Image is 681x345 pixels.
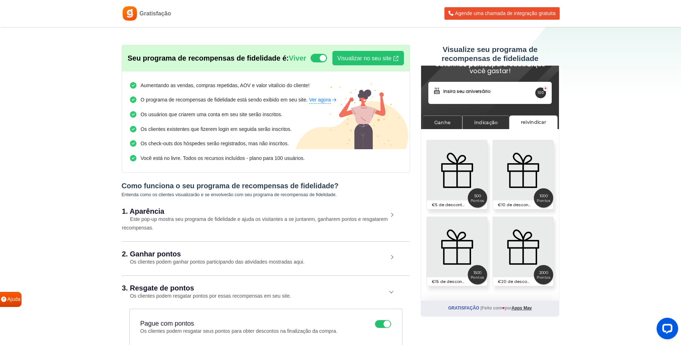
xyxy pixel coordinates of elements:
[140,140,289,147] p: Os check-outs dos hóspedes serão registrados, mas não inscritos.
[81,240,84,245] i: ♥
[10,212,63,220] h5: €15 de desconto no cupom
[42,50,89,64] a: Indicação
[140,327,371,344] p: Os clientes podem resgatar seus pontos para obter descontos na finalização da compra.
[122,284,388,292] h2: 3. Resgate de pontos
[10,135,63,143] h5: €5 de desconto no cupom
[47,133,66,137] font: pontos
[113,209,132,214] font: pontos
[309,96,337,104] a: Ver agora
[128,54,307,62] h6: Seu programa de recompensas de fidelidade é:
[72,75,132,135] img: €10 de desconto no cupom
[47,209,66,214] font: pontos
[421,45,559,63] h3: Visualize seu programa de recompensas de fidelidade
[140,155,304,162] p: Você está no livre. Todos os recursos incluídos - plano para 100 usuários.
[122,181,410,190] h5: Como funciona o seu programa de recompensas de fidelidade?
[2,50,42,64] a: Ganhe
[140,97,307,103] font: O programa de recompensas de fidelidade está sendo exibido em seu site.
[28,240,111,245] font: Feito com por
[47,128,66,133] b: 500
[72,151,132,212] img: €20 de desconto no cupom
[60,240,61,245] span: |
[651,315,681,345] iframe: LiveChat chat widget
[122,192,337,197] small: Entenda como os clientes visualizarão e se envolverão com seu programa de recompensas de fidelidade.
[122,216,388,231] small: Este pop-up mostra seu programa de fidelidade e ajuda os visitantes a se juntarem, ganharem ponto...
[113,133,132,137] font: pontos
[6,151,66,212] img: €15 de desconto no cupom
[122,5,138,22] img: Gratisfação
[6,75,66,135] img: €5 de desconto no cupom
[332,51,404,65] a: Visualizar no seu site
[76,212,129,220] h5: €20 de desconto no cupom
[113,204,132,209] b: 2000
[140,9,171,18] span: Gratisfação
[455,10,555,16] span: Agende uma chamada de integração gratuita
[140,82,309,89] p: Aumentando as vendas, compras repetidas, AOV e valor vitalício do cliente!
[122,293,291,299] small: Os clientes podem resgatar pontos por essas recompensas em seu site.
[91,240,111,245] a: Apps Mav
[122,250,388,257] h2: 2. Ganhar pontos
[122,208,388,215] h2: 1. Aparência
[89,50,137,63] a: reivindicar
[122,5,171,22] a: Gratisfação
[444,7,559,20] a: Agende uma chamada de integração gratuita
[47,204,66,209] b: 1500
[309,96,331,104] font: Ver agora
[113,128,132,133] b: 1000
[140,126,291,133] p: Os clientes existentes que fizerem login em seguida serão inscritos.
[122,259,305,265] small: Os clientes podem ganhar pontos participando das atividades mostradas aqui.
[337,55,391,61] font: Visualizar no seu site
[140,320,371,328] h3: Pague com pontos
[7,296,20,303] span: Ajuda
[289,54,307,62] strong: Viver
[140,111,282,118] p: Os usuários que criarem uma conta em seu site serão inscritos.
[28,240,59,245] a: Gratisfação
[76,135,129,143] h5: €10 de desconto no cupom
